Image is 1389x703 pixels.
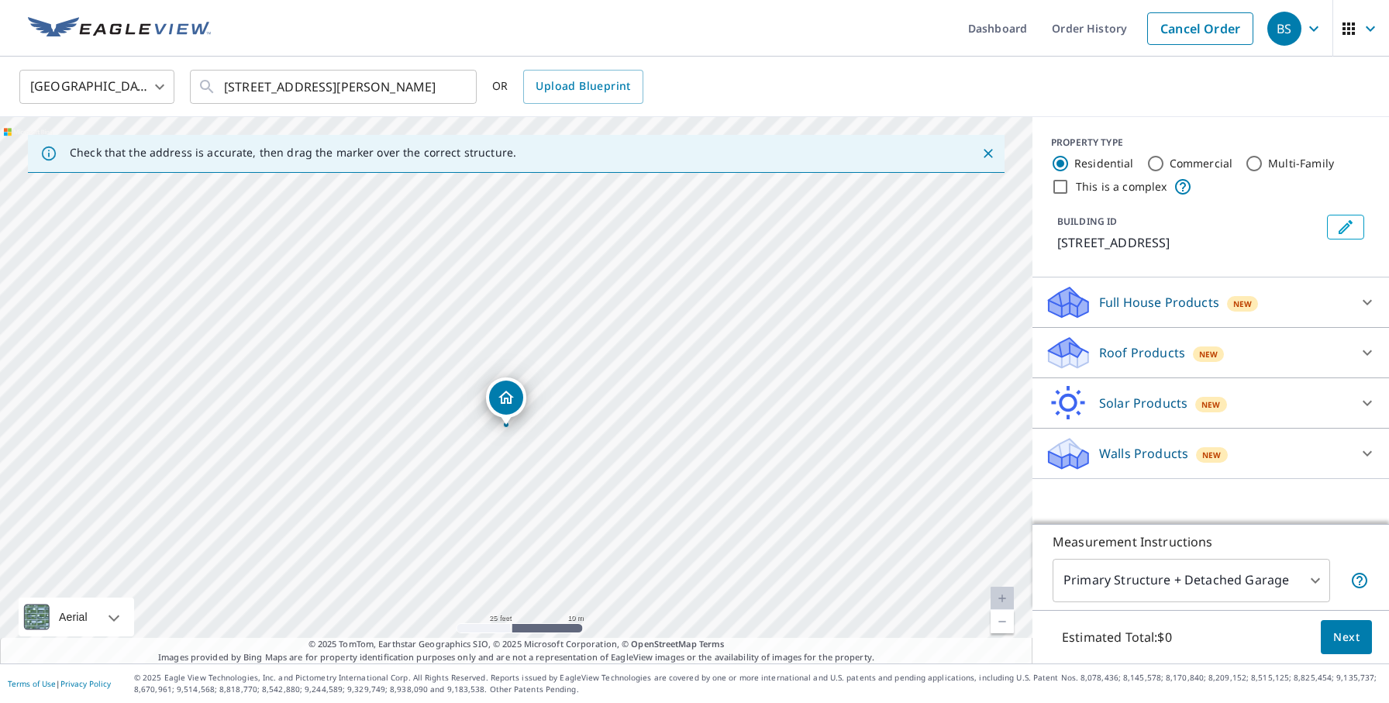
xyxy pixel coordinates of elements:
div: Aerial [54,598,92,636]
div: Primary Structure + Detached Garage [1053,559,1330,602]
a: OpenStreetMap [631,638,696,650]
p: Estimated Total: $0 [1050,620,1184,654]
button: Close [978,143,998,164]
label: Residential [1074,156,1134,171]
div: Full House ProductsNew [1045,284,1377,321]
a: Upload Blueprint [523,70,643,104]
a: Terms of Use [8,678,56,689]
a: Cancel Order [1147,12,1253,45]
p: [STREET_ADDRESS] [1057,233,1321,252]
a: Current Level 20, Zoom In Disabled [991,587,1014,610]
a: Terms [699,638,725,650]
span: Next [1333,628,1360,647]
a: Privacy Policy [60,678,111,689]
input: Search by address or latitude-longitude [224,65,445,109]
p: Walls Products [1099,444,1188,463]
div: OR [492,70,643,104]
p: Roof Products [1099,343,1185,362]
button: Edit building 1 [1327,215,1364,240]
span: Your report will include the primary structure and a detached garage if one exists. [1350,571,1369,590]
a: Current Level 20, Zoom Out [991,610,1014,633]
img: EV Logo [28,17,211,40]
div: Solar ProductsNew [1045,384,1377,422]
span: New [1233,298,1252,310]
label: Multi-Family [1268,156,1334,171]
p: | [8,679,111,688]
p: BUILDING ID [1057,215,1117,228]
span: New [1199,348,1218,360]
div: [GEOGRAPHIC_DATA] [19,65,174,109]
span: New [1201,398,1220,411]
p: Measurement Instructions [1053,532,1369,551]
div: Roof ProductsNew [1045,334,1377,371]
span: © 2025 TomTom, Earthstar Geographics SIO, © 2025 Microsoft Corporation, © [308,638,725,651]
div: Dropped pin, building 1, Residential property, 4010 Meadow Valley Dr Madison, WI 53704 [486,377,526,426]
p: © 2025 Eagle View Technologies, Inc. and Pictometry International Corp. All Rights Reserved. Repo... [134,672,1381,695]
span: Upload Blueprint [536,77,630,96]
label: This is a complex [1076,179,1167,195]
label: Commercial [1170,156,1233,171]
div: PROPERTY TYPE [1051,136,1370,150]
p: Solar Products [1099,394,1187,412]
span: New [1202,449,1221,461]
p: Full House Products [1099,293,1219,312]
div: Walls ProductsNew [1045,435,1377,472]
div: BS [1267,12,1301,46]
div: Aerial [19,598,134,636]
button: Next [1321,620,1372,655]
p: Check that the address is accurate, then drag the marker over the correct structure. [70,146,516,160]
